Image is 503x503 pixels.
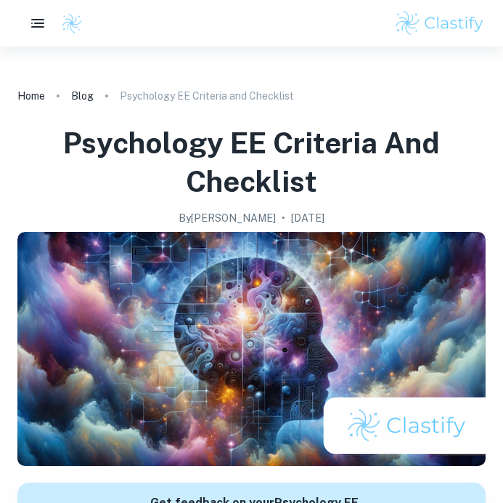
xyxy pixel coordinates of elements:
[17,232,486,467] img: Psychology EE Criteria and Checklist cover image
[291,210,324,226] h2: [DATE]
[179,210,276,226] h2: By [PERSON_NAME]
[52,12,83,34] a: Clastify logo
[17,124,486,201] h1: Psychology EE Criteria and Checklist
[282,210,285,226] p: •
[393,9,486,38] img: Clastify logo
[71,86,94,106] a: Blog
[17,86,45,106] a: Home
[120,88,294,104] p: Psychology EE Criteria and Checklist
[61,12,83,34] img: Clastify logo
